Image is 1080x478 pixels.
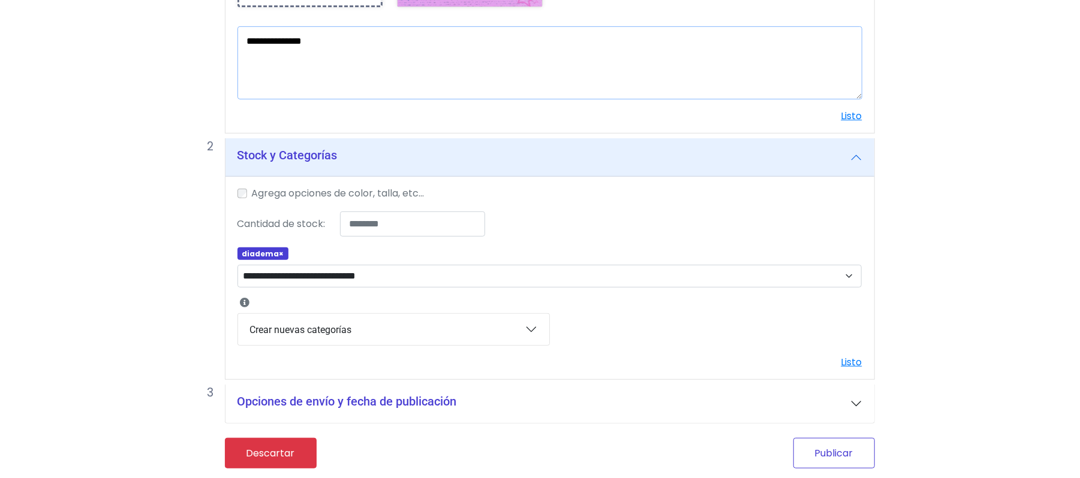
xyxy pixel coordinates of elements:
button: Opciones de envío y fecha de publicación [225,385,874,423]
h5: Opciones de envío y fecha de publicación [237,394,457,409]
span: × [279,249,284,259]
span: diadema [237,247,289,259]
label: Agrega opciones de color, talla, etc... [252,186,425,201]
a: Listo [841,109,862,123]
a: Descartar [225,438,317,468]
label: Cantidad de stock: [237,217,326,231]
button: Publicar [793,438,875,468]
h5: Stock y Categorías [237,148,338,162]
button: Crear nuevas categorías [238,314,549,345]
a: Listo [841,355,862,369]
button: Stock y Categorías [225,138,874,177]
